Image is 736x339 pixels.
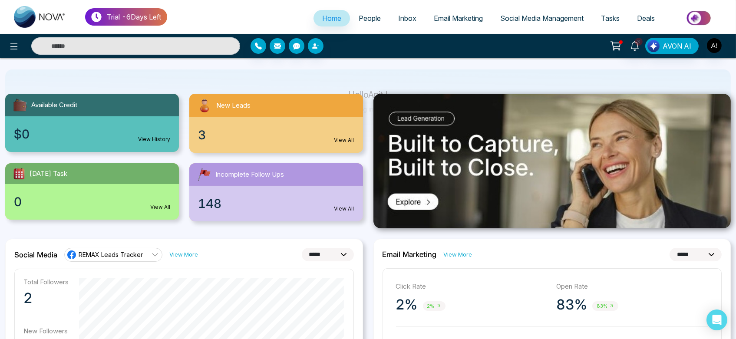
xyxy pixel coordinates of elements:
[663,41,691,51] span: AVON AI
[198,194,221,213] span: 148
[350,10,389,26] a: People
[628,10,663,26] a: Deals
[216,101,251,111] span: New Leads
[23,290,69,307] p: 2
[196,167,212,182] img: followUps.svg
[12,97,28,113] img: availableCredit.svg
[383,250,437,259] h2: Email Marketing
[314,10,350,26] a: Home
[668,8,731,28] img: Market-place.gif
[398,14,416,23] span: Inbox
[645,38,699,54] button: AVON AI
[31,100,77,110] span: Available Credit
[184,94,368,153] a: New Leads3View All
[601,14,620,23] span: Tasks
[12,167,26,181] img: todayTask.svg
[23,278,69,286] p: Total Followers
[635,38,643,46] span: 3
[592,10,628,26] a: Tasks
[334,205,354,213] a: View All
[322,14,341,23] span: Home
[592,301,618,311] span: 83%
[707,38,722,53] img: User Avatar
[14,6,66,28] img: Nova CRM Logo
[425,10,492,26] a: Email Marketing
[30,169,67,179] span: [DATE] Task
[334,136,354,144] a: View All
[396,282,548,292] p: Click Rate
[359,14,381,23] span: People
[14,250,57,259] h2: Social Media
[14,125,30,143] span: $0
[706,309,727,330] div: Open Intercom Messenger
[107,12,161,22] p: Trial - 6 Days Left
[184,163,368,221] a: Incomplete Follow Ups148View All
[14,193,22,211] span: 0
[444,250,472,259] a: View More
[373,94,731,228] img: .
[637,14,655,23] span: Deals
[138,135,170,143] a: View History
[215,170,284,180] span: Incomplete Follow Ups
[198,126,206,144] span: 3
[23,327,69,335] p: New Followers
[196,97,213,114] img: newLeads.svg
[396,296,418,313] p: 2%
[556,282,708,292] p: Open Rate
[79,250,143,259] span: REMAX Leads Tracker
[423,301,446,311] span: 2%
[389,10,425,26] a: Inbox
[434,14,483,23] span: Email Marketing
[647,40,660,52] img: Lead Flow
[150,203,170,211] a: View All
[500,14,584,23] span: Social Media Management
[169,250,198,259] a: View More
[556,296,587,313] p: 83%
[624,38,645,53] a: 3
[492,10,592,26] a: Social Media Management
